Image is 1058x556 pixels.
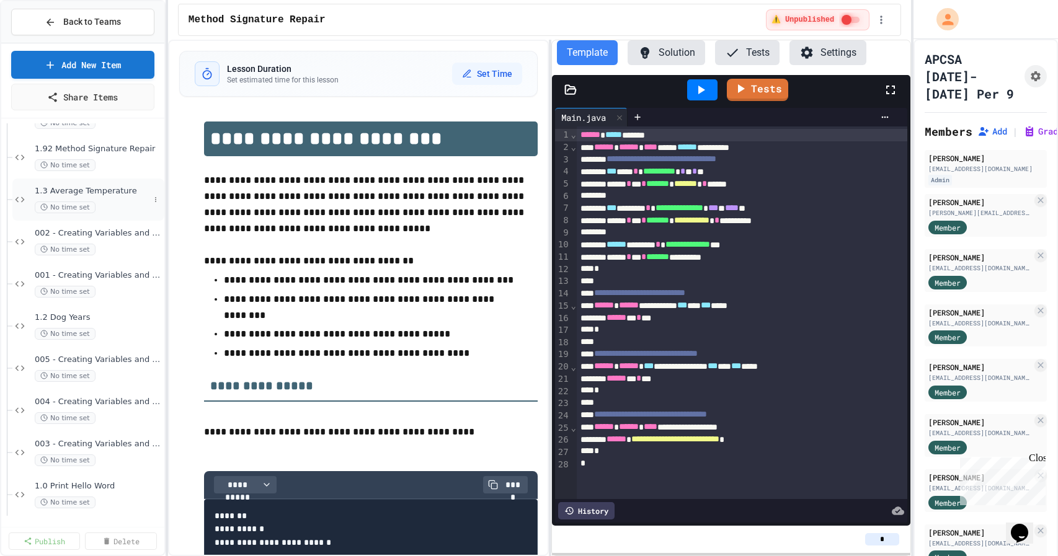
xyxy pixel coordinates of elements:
[555,324,571,337] div: 17
[928,361,1032,373] div: [PERSON_NAME]
[928,152,1043,164] div: [PERSON_NAME]
[571,142,577,152] span: Fold line
[63,15,121,29] span: Back to Teams
[35,496,96,508] span: No time set
[928,319,1032,328] div: [EMAIL_ADDRESS][DOMAIN_NAME]
[935,332,961,343] span: Member
[35,454,96,466] span: No time set
[35,481,162,492] span: 1.0 Print Hello Word
[9,532,80,550] a: Publish
[555,300,571,312] div: 15
[555,386,571,398] div: 22
[227,75,339,85] p: Set estimated time for this lesson
[928,164,1043,174] div: [EMAIL_ADDRESS][DOMAIN_NAME]
[789,40,866,65] button: Settings
[555,165,571,178] div: 4
[928,263,1032,273] div: [EMAIL_ADDRESS][DOMAIN_NAME]
[35,412,96,424] span: No time set
[555,434,571,446] div: 26
[555,178,571,190] div: 5
[35,312,162,323] span: 1.2 Dog Years
[571,423,577,433] span: Fold line
[555,227,571,239] div: 9
[928,208,1032,218] div: [PERSON_NAME][EMAIL_ADDRESS][DOMAIN_NAME]
[11,84,154,110] a: Share Items
[935,387,961,398] span: Member
[715,40,780,65] button: Tests
[555,288,571,300] div: 14
[35,370,96,382] span: No time set
[555,337,571,349] div: 18
[555,373,571,386] div: 21
[1025,65,1047,87] button: Assignment Settings
[35,355,162,365] span: 005 - Creating Variables and Printing 5
[35,186,149,196] span: 1.3 Average Temperature
[35,439,162,449] span: 003 - Creating Variables and Printing 3
[11,51,154,79] a: Add New Item
[555,239,571,251] div: 10
[766,9,869,30] div: ⚠️ Students cannot see this content! Click the toggle to publish it and make it visible to your c...
[555,422,571,435] div: 25
[935,497,961,508] span: Member
[555,361,571,373] div: 20
[555,397,571,410] div: 23
[555,129,571,141] div: 1
[452,63,522,85] button: Set Time
[555,141,571,154] div: 2
[935,277,961,288] span: Member
[1012,124,1018,139] span: |
[35,159,96,171] span: No time set
[925,123,972,140] h2: Members
[35,144,162,154] span: 1.92 Method Signature Repair
[571,130,577,139] span: Fold line
[11,9,154,35] button: Back to Teams
[557,40,618,65] button: Template
[555,111,612,124] div: Main.java
[555,154,571,166] div: 3
[727,79,788,101] a: Tests
[628,40,705,65] button: Solution
[928,196,1032,208] div: [PERSON_NAME]
[771,15,834,25] span: ⚠️ Unpublished
[85,532,156,550] a: Delete
[35,244,96,255] span: No time set
[555,275,571,288] div: 13
[928,428,1032,438] div: [EMAIL_ADDRESS][DOMAIN_NAME]
[928,472,1032,483] div: [PERSON_NAME]
[35,286,96,298] span: No time set
[35,270,162,281] span: 001 - Creating Variables and Printing 1
[935,222,961,233] span: Member
[955,452,1046,505] iframe: chat widget
[555,190,571,203] div: 6
[555,312,571,325] div: 16
[928,417,1032,428] div: [PERSON_NAME]
[928,539,1032,548] div: [EMAIL_ADDRESS][DOMAIN_NAME]
[925,50,1020,102] h1: APCSA [DATE]-[DATE] Per 9
[923,5,962,33] div: My Account
[555,263,571,276] div: 12
[555,459,571,471] div: 28
[35,117,96,129] span: No time set
[928,527,1032,538] div: [PERSON_NAME]
[928,175,952,185] div: Admin
[1006,506,1046,544] iframe: chat widget
[928,373,1032,382] div: [EMAIL_ADDRESS][DOMAIN_NAME]
[189,12,326,27] span: Method Signature Repair
[977,125,1007,138] button: Add
[935,442,961,453] span: Member
[555,251,571,263] div: 11
[928,252,1032,263] div: [PERSON_NAME]
[35,201,96,213] span: No time set
[555,108,628,126] div: Main.java
[928,307,1032,318] div: [PERSON_NAME]
[928,483,1032,493] div: [EMAIL_ADDRESS][DOMAIN_NAME]
[571,301,577,311] span: Fold line
[227,63,339,75] h3: Lesson Duration
[555,214,571,227] div: 8
[571,362,577,372] span: Fold line
[555,410,571,422] div: 24
[35,397,162,407] span: 004 - Creating Variables and Printing 4
[555,446,571,459] div: 27
[558,502,615,519] div: History
[555,348,571,361] div: 19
